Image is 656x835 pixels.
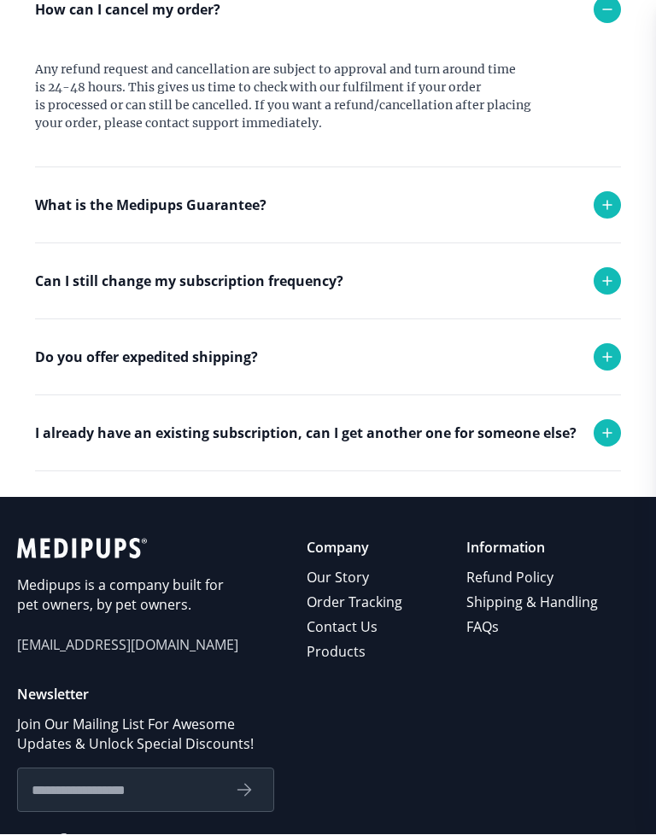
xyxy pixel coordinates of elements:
a: Shipping & Handling [466,591,600,616]
div: Yes we do! Please reach out to support and we will try to accommodate any request. [35,395,548,461]
div: If you received the wrong product or your product was damaged in transit, we will replace it with... [35,243,548,345]
p: Newsletter [17,686,639,705]
p: Do you offer expedited shipping? [35,347,258,368]
div: Yes you can. Simply reach out to support and we will adjust your monthly deliveries! [35,319,548,385]
p: Company [307,539,405,558]
p: Information [466,539,600,558]
div: Absolutely! Simply place the order and use the shipping address of the person who will receive th... [35,471,548,555]
p: What is the Medipups Guarantee? [35,196,266,216]
a: Contact Us [307,616,405,640]
a: Order Tracking [307,591,405,616]
p: I already have an existing subscription, can I get another one for someone else? [35,423,577,444]
p: Can I still change my subscription frequency? [35,272,343,292]
a: Products [307,640,405,665]
a: FAQs [466,616,600,640]
span: [EMAIL_ADDRESS][DOMAIN_NAME] [17,636,239,656]
a: Refund Policy [466,566,600,591]
p: Medipups is a company built for pet owners, by pet owners. [17,576,239,616]
div: Any refund request and cancellation are subject to approval and turn around time is 24-48 hours. ... [35,48,548,167]
p: Join Our Mailing List For Awesome Updates & Unlock Special Discounts! [17,715,274,755]
a: Our Story [307,566,405,591]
